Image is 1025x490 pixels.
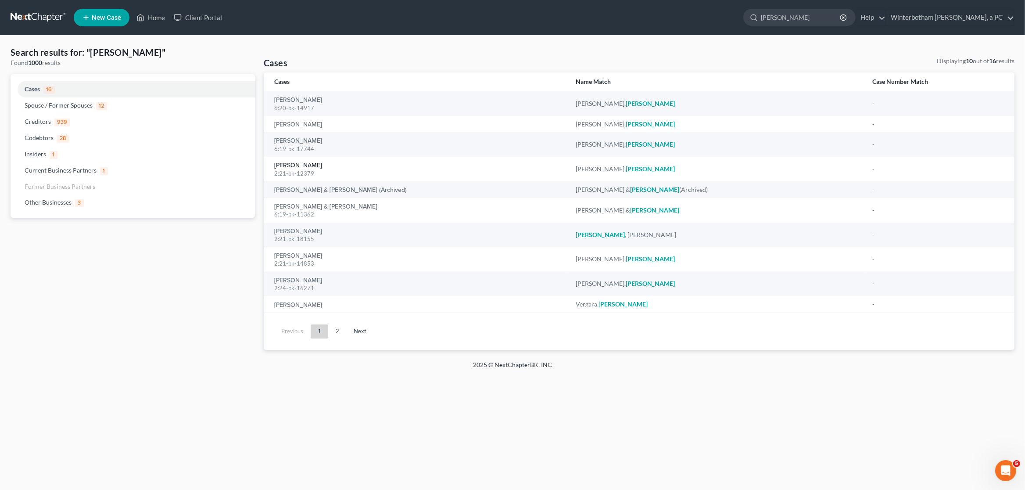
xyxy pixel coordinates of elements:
div: , [PERSON_NAME] [576,231,859,239]
a: [PERSON_NAME] [274,253,322,259]
h4: Search results for: "[PERSON_NAME]" [11,46,255,58]
div: - [873,300,1004,309]
a: [PERSON_NAME] [274,302,322,308]
a: Codebtors28 [11,130,255,146]
span: 16 [43,86,55,94]
div: Found results [11,58,255,67]
em: [PERSON_NAME] [630,186,679,193]
span: 1 [50,151,57,159]
div: - [873,279,1004,288]
span: Former Business Partners [25,183,95,190]
a: [PERSON_NAME] [274,162,322,169]
div: [PERSON_NAME], [576,255,859,263]
div: Displaying out of results [937,57,1014,65]
strong: 16 [989,57,996,65]
span: Cases [25,85,40,93]
span: Insiders [25,150,46,158]
div: - [873,185,1004,194]
em: [PERSON_NAME] [626,255,675,263]
strong: 1000 [28,59,42,66]
a: Home [132,10,169,25]
div: 2:21-bk-12379 [274,169,562,178]
div: - [873,255,1004,263]
div: - [873,165,1004,173]
em: [PERSON_NAME] [626,280,675,287]
a: Cases16 [11,81,255,97]
div: 2025 © NextChapterBK, INC [262,360,763,376]
div: [PERSON_NAME], [576,120,859,129]
div: - [873,120,1004,129]
th: Case Number Match [866,72,1014,91]
a: Spouse / Former Spouses12 [11,97,255,114]
a: Help [856,10,885,25]
a: Insiders1 [11,146,255,162]
div: [PERSON_NAME], [576,279,859,288]
span: Codebtors [25,134,54,141]
a: Next [347,324,373,339]
span: Creditors [25,118,51,125]
a: [PERSON_NAME] & [PERSON_NAME] [274,204,377,210]
h4: Cases [264,57,287,69]
div: 6:20-bk-14917 [274,104,562,112]
a: Client Portal [169,10,226,25]
span: 5 [1013,460,1020,467]
a: Current Business Partners1 [11,162,255,179]
a: 2 [329,324,346,339]
a: [PERSON_NAME] [274,122,322,128]
a: [PERSON_NAME] [274,97,322,103]
div: - [873,206,1004,215]
span: Other Businesses [25,198,72,206]
div: [PERSON_NAME], [576,165,859,173]
input: Search by name... [761,9,841,25]
span: Spouse / Former Spouses [25,101,93,109]
em: [PERSON_NAME] [626,165,675,173]
em: [PERSON_NAME] [626,141,675,148]
a: Other Businesses3 [11,195,255,211]
em: [PERSON_NAME] [630,206,679,214]
strong: 10 [966,57,973,65]
em: [PERSON_NAME] [599,300,648,308]
em: [PERSON_NAME] [626,100,675,107]
span: 28 [57,135,69,143]
a: Winterbotham [PERSON_NAME], a PC [886,10,1014,25]
a: [PERSON_NAME] & [PERSON_NAME] (Archived) [274,187,407,193]
span: 1 [100,167,108,175]
span: 3 [75,199,84,207]
div: [PERSON_NAME] & (Archived) [576,185,859,194]
div: 2:21-bk-14853 [274,259,562,268]
em: [PERSON_NAME] [626,120,675,128]
div: Vergara, [576,300,859,309]
div: 6:19-bk-17744 [274,145,562,153]
div: 2:21-bk-18155 [274,235,562,243]
div: [PERSON_NAME], [576,99,859,108]
a: Creditors939 [11,114,255,130]
span: 939 [54,119,70,126]
div: [PERSON_NAME] & [576,206,859,215]
th: Cases [264,72,569,91]
div: [PERSON_NAME], [576,140,859,149]
div: 2:24-bk-16271 [274,284,562,292]
a: [PERSON_NAME] [274,277,322,284]
a: [PERSON_NAME] [274,138,322,144]
div: - [873,99,1004,108]
div: - [873,231,1004,239]
a: Former Business Partners [11,179,255,195]
a: 1 [311,324,328,339]
span: New Case [92,14,121,21]
span: 12 [96,102,107,110]
a: [PERSON_NAME] [274,228,322,234]
span: Current Business Partners [25,166,97,174]
iframe: Intercom live chat [995,460,1016,481]
th: Name Match [569,72,866,91]
div: 6:19-bk-11362 [274,210,562,219]
em: [PERSON_NAME] [576,231,625,238]
div: - [873,140,1004,149]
